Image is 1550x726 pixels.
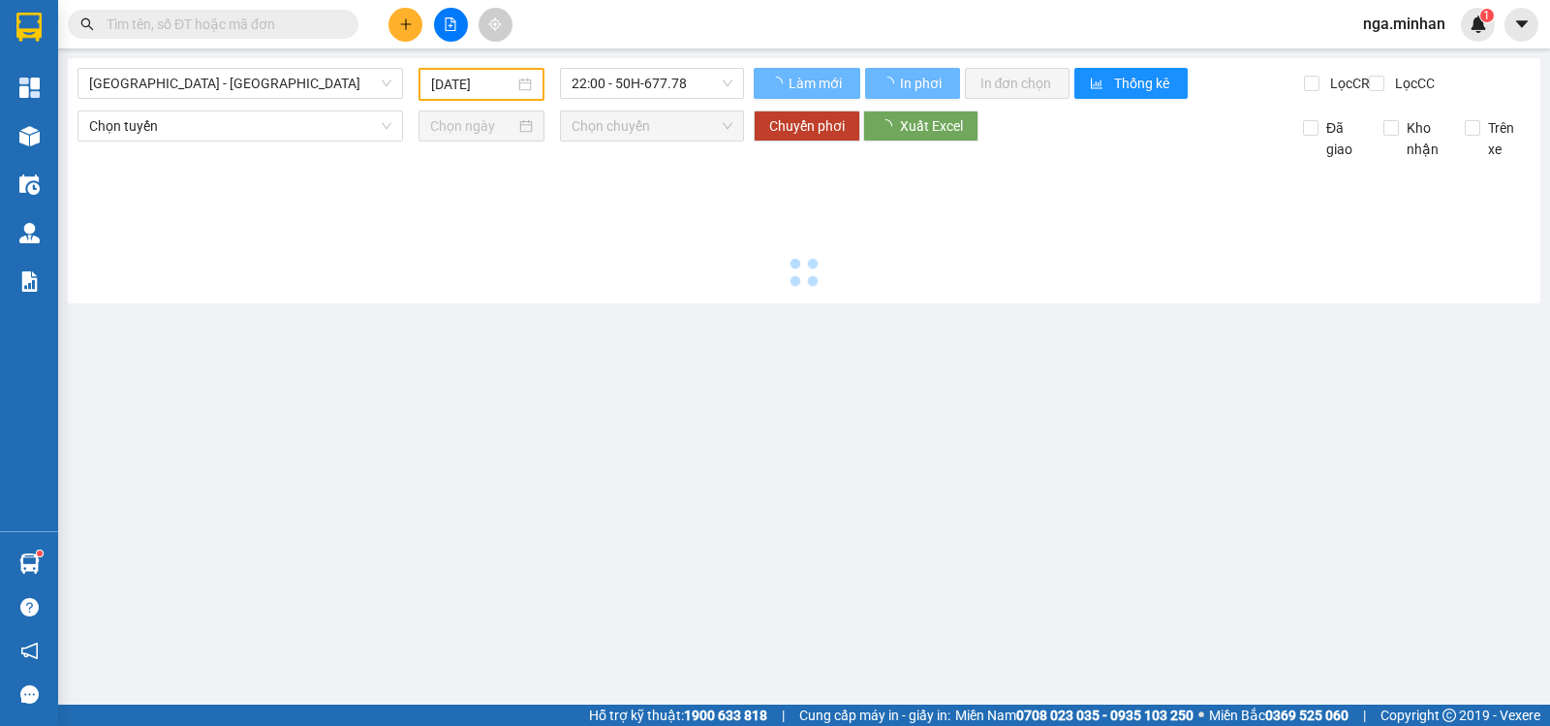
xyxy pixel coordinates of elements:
span: notification [20,642,39,660]
span: Miền Bắc [1209,705,1348,726]
span: bar-chart [1090,77,1106,92]
span: loading [769,77,786,90]
span: Đã giao [1318,117,1369,160]
span: copyright [1442,709,1456,722]
img: warehouse-icon [19,553,40,574]
button: In đơn chọn [965,68,1070,99]
span: Xuất Excel [900,115,963,137]
img: logo-vxr [16,13,42,42]
button: bar-chartThống kê [1074,68,1188,99]
button: Xuất Excel [863,110,978,142]
span: Kho nhận [1399,117,1449,160]
span: Hỗ trợ kỹ thuật: [589,705,767,726]
img: icon-new-feature [1470,16,1487,33]
span: loading [879,119,900,133]
img: solution-icon [19,271,40,292]
img: warehouse-icon [19,174,40,195]
span: message [20,685,39,704]
span: Chọn tuyến [89,111,391,141]
strong: 0369 525 060 [1265,708,1348,723]
span: Sài Gòn - Đắk Nông [89,69,391,98]
button: plus [388,8,422,42]
sup: 1 [1480,9,1494,22]
input: Chọn ngày [430,115,516,137]
strong: 0708 023 035 - 0935 103 250 [1016,708,1193,723]
button: file-add [434,8,468,42]
img: warehouse-icon [19,223,40,243]
span: loading [881,77,897,90]
span: nga.minhan [1348,12,1461,36]
button: Làm mới [754,68,860,99]
span: 22:00 - 50H-677.78 [572,69,731,98]
span: Thống kê [1114,73,1172,94]
span: file-add [444,17,457,31]
span: | [1363,705,1366,726]
span: Trên xe [1480,117,1531,160]
button: caret-down [1504,8,1538,42]
button: aim [479,8,512,42]
span: ⚪️ [1198,711,1204,719]
span: aim [488,17,502,31]
button: Chuyển phơi [754,110,860,142]
span: question-circle [20,598,39,616]
span: plus [399,17,413,31]
span: Làm mới [789,73,845,94]
input: Tìm tên, số ĐT hoặc mã đơn [107,14,335,35]
span: Lọc CR [1322,73,1373,94]
span: search [80,17,94,31]
strong: 1900 633 818 [684,708,767,723]
sup: 1 [37,551,43,556]
img: dashboard-icon [19,78,40,98]
input: 12/08/2025 [431,74,515,95]
span: Lọc CC [1387,73,1438,94]
span: Cung cấp máy in - giấy in: [799,705,950,726]
span: In phơi [900,73,945,94]
button: In phơi [865,68,960,99]
span: Chọn chuyến [572,111,731,141]
img: warehouse-icon [19,126,40,146]
span: caret-down [1513,16,1531,33]
span: Miền Nam [955,705,1193,726]
span: | [782,705,785,726]
span: 1 [1483,9,1490,22]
